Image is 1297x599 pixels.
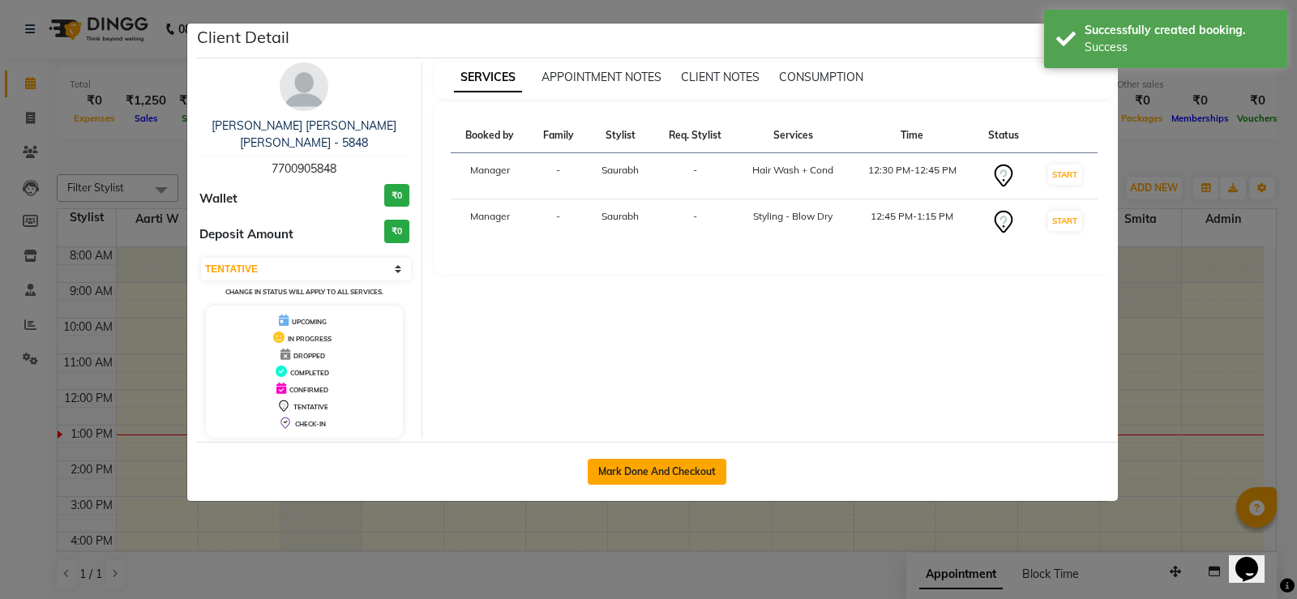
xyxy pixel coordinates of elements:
th: Family [529,118,588,153]
td: - [529,153,588,199]
span: CONFIRMED [289,386,328,394]
div: Success [1085,39,1275,56]
td: 12:30 PM-12:45 PM [850,153,974,199]
th: Services [737,118,850,153]
th: Time [850,118,974,153]
span: SERVICES [454,63,522,92]
button: START [1048,211,1081,231]
span: DROPPED [293,352,325,360]
td: Manager [451,153,529,199]
span: Saurabh [601,164,639,176]
button: START [1048,165,1081,185]
td: 12:45 PM-1:15 PM [850,199,974,246]
h5: Client Detail [197,25,289,49]
h3: ₹0 [384,184,409,208]
td: Manager [451,199,529,246]
small: Change in status will apply to all services. [225,288,383,296]
span: UPCOMING [292,318,327,326]
span: IN PROGRESS [288,335,332,343]
span: COMPLETED [290,369,329,377]
th: Stylist [588,118,653,153]
div: Styling - Blow Dry [747,209,840,224]
td: - [529,199,588,246]
span: CONSUMPTION [779,70,863,84]
th: Status [974,118,1033,153]
th: Req. Stylist [653,118,737,153]
td: - [653,199,737,246]
span: 7700905848 [272,161,336,176]
span: Wallet [199,190,238,208]
span: CLIENT NOTES [681,70,760,84]
div: Hair Wash + Cond [747,163,840,178]
th: Booked by [451,118,529,153]
a: [PERSON_NAME] [PERSON_NAME] [PERSON_NAME] - 5848 [212,118,396,150]
span: CHECK-IN [295,420,326,428]
span: APPOINTMENT NOTES [541,70,661,84]
button: Mark Done And Checkout [588,459,726,485]
h3: ₹0 [384,220,409,243]
span: Deposit Amount [199,225,293,244]
img: avatar [280,62,328,111]
div: Successfully created booking. [1085,22,1275,39]
span: Saurabh [601,210,639,222]
span: TENTATIVE [293,403,328,411]
td: - [653,153,737,199]
iframe: chat widget [1229,534,1281,583]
